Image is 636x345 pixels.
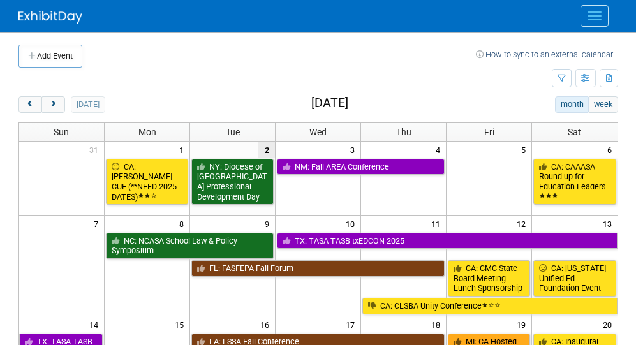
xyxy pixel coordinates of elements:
a: CA: [US_STATE] Unified Ed Foundation Event [533,260,616,297]
span: 31 [88,142,104,158]
span: 8 [178,216,189,231]
button: prev [18,96,42,113]
span: 3 [349,142,360,158]
a: CA: CLSBA Unity Conference [362,298,618,314]
span: 9 [263,216,275,231]
span: 5 [520,142,531,158]
h2: [DATE] [311,96,348,110]
span: Fri [484,127,494,137]
span: Wed [309,127,327,137]
a: FL: FASFEPA Fall Forum [191,260,445,277]
span: 13 [602,216,618,231]
span: 15 [174,316,189,332]
span: Tue [226,127,240,137]
span: 1 [178,142,189,158]
span: 11 [430,216,446,231]
span: 10 [344,216,360,231]
button: Add Event [18,45,82,68]
span: 19 [515,316,531,332]
span: 16 [259,316,275,332]
a: TX: TASA TASB txEDCON 2025 [277,233,618,249]
a: CA: [PERSON_NAME] CUE (**NEED 2025 DATES) [106,159,188,205]
a: NC: NCASA School Law & Policy Symposium [106,233,274,259]
button: next [41,96,65,113]
a: CA: CAAASA Round-up for Education Leaders [533,159,616,205]
img: ExhibitDay [18,11,82,24]
a: NM: Fall AREA Conference [277,159,445,175]
span: 17 [344,316,360,332]
button: Menu [581,5,609,27]
span: 14 [88,316,104,332]
button: month [555,96,589,113]
a: CA: CMC State Board Meeting - Lunch Sponsorship [448,260,530,297]
span: Thu [396,127,411,137]
span: Sat [568,127,581,137]
span: 20 [602,316,618,332]
span: Sun [54,127,69,137]
button: week [588,96,618,113]
span: 4 [434,142,446,158]
span: Mon [138,127,156,137]
span: 7 [92,216,104,231]
span: 6 [606,142,618,158]
a: How to sync to an external calendar... [476,50,618,59]
span: 2 [258,142,275,158]
a: NY: Diocese of [GEOGRAPHIC_DATA] Professional Development Day [191,159,274,205]
button: [DATE] [71,96,105,113]
span: 18 [430,316,446,332]
span: 12 [515,216,531,231]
